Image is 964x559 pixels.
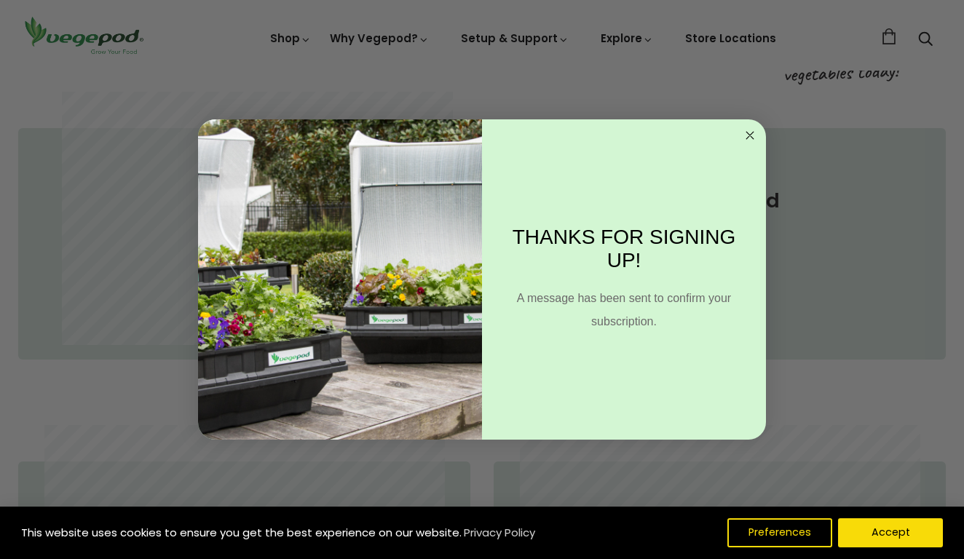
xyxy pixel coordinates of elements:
button: Preferences [727,518,832,547]
span: This website uses cookies to ensure you get the best experience on our website. [21,525,462,540]
a: Privacy Policy (opens in a new tab) [462,520,537,546]
button: Close dialog [741,127,759,144]
button: Accept [838,518,943,547]
img: d2757983-e1a7-4cc7-a1bb-b99d7a4c3409.jpeg [198,119,482,440]
span: THANKS FOR SIGNING UP! [513,226,735,271]
span: A message has been sent to confirm your subscription. [517,292,731,328]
